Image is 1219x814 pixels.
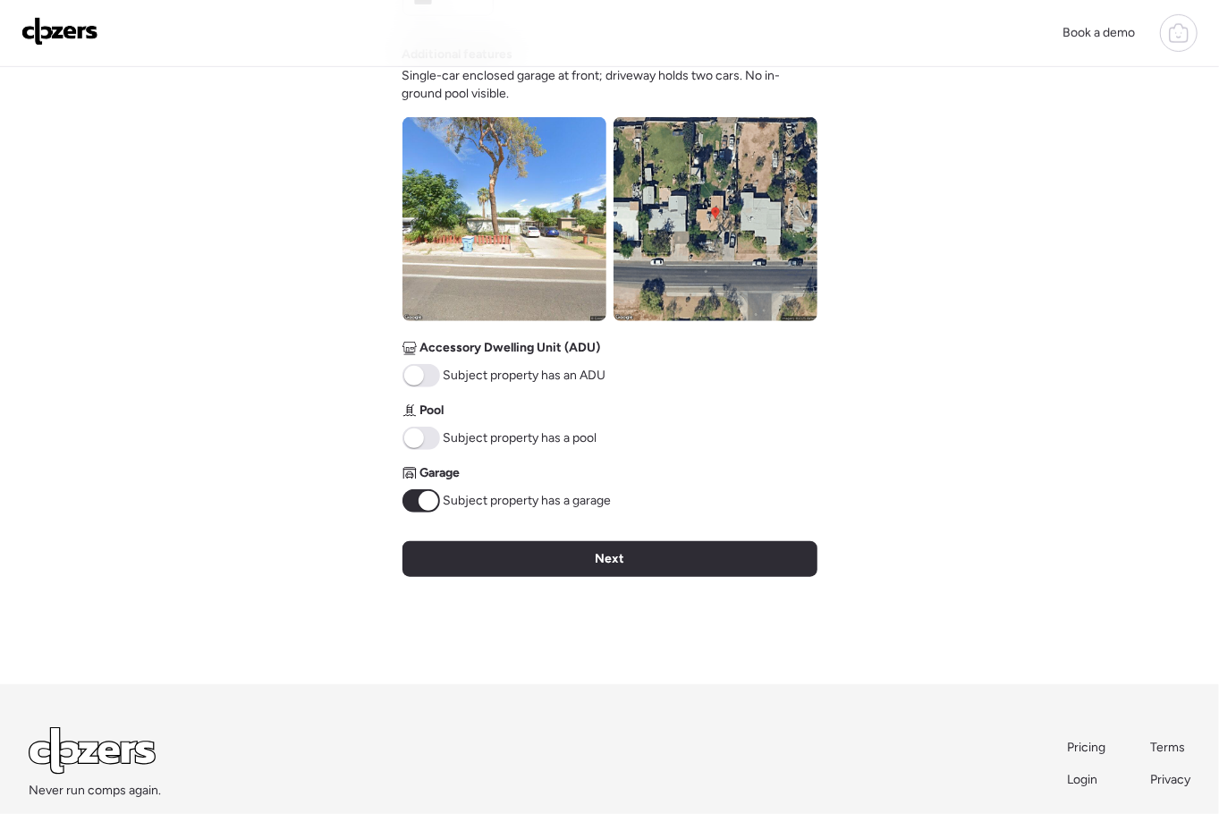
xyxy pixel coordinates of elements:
[1150,772,1190,787] span: Privacy
[1067,772,1097,787] span: Login
[1067,740,1105,755] span: Pricing
[1150,740,1185,755] span: Terms
[420,464,461,482] span: Garage
[420,339,601,357] span: Accessory Dwelling Unit (ADU)
[595,550,624,568] span: Next
[1150,739,1190,757] a: Terms
[420,402,444,420] span: Pool
[1067,771,1107,789] a: Login
[1067,739,1107,757] a: Pricing
[444,492,612,510] span: Subject property has a garage
[29,782,161,800] span: Never run comps again.
[1150,771,1190,789] a: Privacy
[402,67,817,103] span: Single-car enclosed garage at front; driveway holds two cars. No in-ground pool visible.
[444,367,606,385] span: Subject property has an ADU
[444,429,597,447] span: Subject property has a pool
[1062,25,1135,40] span: Book a demo
[29,727,156,775] img: Logo Light
[21,17,98,46] img: Logo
